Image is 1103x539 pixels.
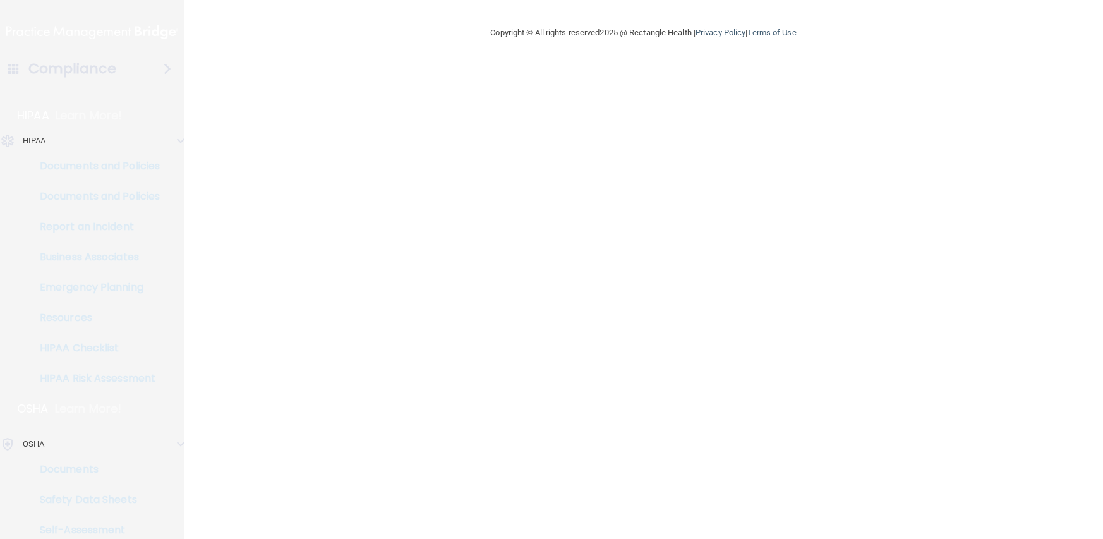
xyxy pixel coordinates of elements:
p: Documents [8,463,181,476]
p: Safety Data Sheets [8,494,181,506]
p: Learn More! [56,108,123,123]
p: HIPAA [17,108,49,123]
img: PMB logo [6,20,178,45]
p: Emergency Planning [8,281,181,294]
p: Business Associates [8,251,181,263]
p: Documents and Policies [8,160,181,173]
p: HIPAA Risk Assessment [8,372,181,385]
p: Resources [8,312,181,324]
div: Copyright © All rights reserved 2025 @ Rectangle Health | | [413,13,874,53]
p: OSHA [23,437,44,452]
a: Terms of Use [747,28,796,37]
p: OSHA [17,401,49,416]
h4: Compliance [28,60,116,78]
p: Documents and Policies [8,190,181,203]
p: HIPAA Checklist [8,342,181,354]
p: Learn More! [55,401,122,416]
p: Self-Assessment [8,524,181,536]
a: Privacy Policy [696,28,745,37]
p: Report an Incident [8,221,181,233]
p: HIPAA [23,133,46,148]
